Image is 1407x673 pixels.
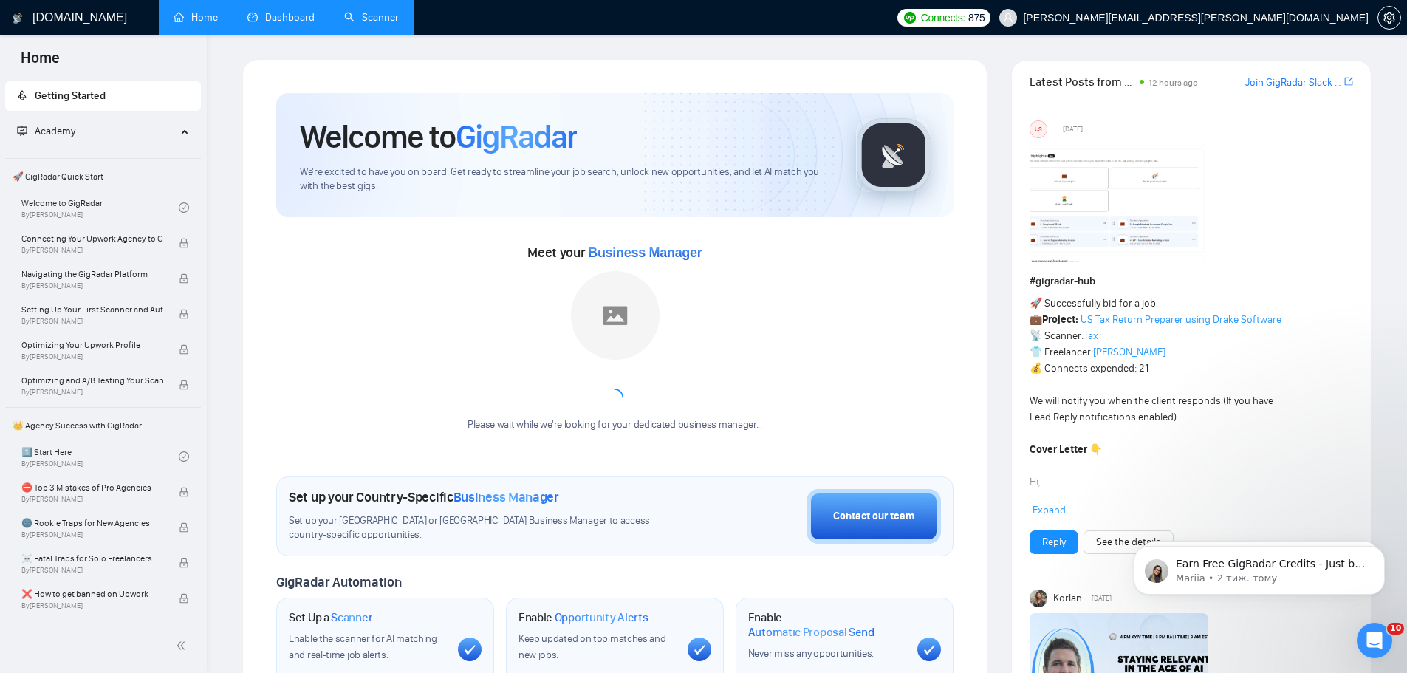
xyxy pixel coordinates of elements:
span: Never miss any opportunities. [748,647,874,660]
span: Optimizing Your Upwork Profile [21,338,163,352]
span: Latest Posts from the GigRadar Community [1030,72,1135,91]
iframe: To enrich screen reader interactions, please activate Accessibility in Grammarly extension settings [1112,515,1407,618]
strong: Cover Letter 👇 [1030,443,1102,456]
span: lock [179,238,189,248]
span: GigRadar Automation [276,574,401,590]
span: 🌚 Rookie Traps for New Agencies [21,516,163,530]
span: Business Manager [588,245,702,260]
span: [DATE] [1063,123,1083,136]
span: By [PERSON_NAME] [21,317,163,326]
span: Optimizing and A/B Testing Your Scanner for Better Results [21,373,163,388]
a: export [1344,75,1353,89]
span: setting [1378,12,1400,24]
span: double-left [176,638,191,653]
button: See the details [1084,530,1174,554]
span: Keep updated on top matches and new jobs. [518,632,666,661]
img: Korlan [1030,590,1048,607]
a: 1️⃣ Start HereBy[PERSON_NAME] [21,440,179,473]
span: lock [179,344,189,355]
a: searchScanner [344,11,399,24]
span: Home [9,47,72,78]
span: By [PERSON_NAME] [21,495,163,504]
span: Korlan [1053,590,1082,607]
span: Enable the scanner for AI matching and real-time job alerts. [289,632,437,661]
span: By [PERSON_NAME] [21,601,163,610]
span: ⛔ Top 3 Mistakes of Pro Agencies [21,480,163,495]
a: Welcome to GigRadarBy[PERSON_NAME] [21,191,179,224]
a: [PERSON_NAME] [1093,346,1165,358]
div: US [1030,121,1047,137]
span: lock [179,558,189,568]
span: By [PERSON_NAME] [21,352,163,361]
a: See the details [1096,534,1161,550]
span: 875 [968,10,985,26]
img: F09354QB7SM-image.png [1030,144,1208,262]
span: By [PERSON_NAME] [21,530,163,539]
a: US Tax Return Preparer using Drake Software [1081,313,1281,326]
img: upwork-logo.png [904,12,916,24]
h1: # gigradar-hub [1030,273,1353,290]
span: lock [179,593,189,604]
h1: Enable [748,610,906,639]
span: fund-projection-screen [17,126,27,136]
span: check-circle [179,451,189,462]
span: GigRadar [456,117,577,157]
a: setting [1377,12,1401,24]
span: We're excited to have you on board. Get ready to streamline your job search, unlock new opportuni... [300,165,832,194]
h1: Welcome to [300,117,577,157]
span: Academy [35,125,75,137]
span: Expand [1033,504,1066,516]
span: Business Manager [453,489,559,505]
span: lock [179,487,189,497]
img: placeholder.png [571,271,660,360]
button: Reply [1030,530,1078,554]
div: Please wait while we're looking for your dedicated business manager... [459,418,771,432]
span: ☠️ Fatal Traps for Solo Freelancers [21,551,163,566]
strong: Project: [1042,313,1078,326]
img: logo [13,7,23,30]
span: 12 hours ago [1148,78,1198,88]
a: homeHome [174,11,218,24]
span: rocket [17,90,27,100]
span: user [1003,13,1013,23]
h1: Set Up a [289,610,372,625]
li: Getting Started [5,81,201,111]
span: [DATE] [1092,592,1112,605]
span: lock [179,273,189,284]
span: Navigating the GigRadar Platform [21,267,163,281]
span: Getting Started [35,89,106,102]
a: Reply [1042,534,1066,550]
span: By [PERSON_NAME] [21,388,163,397]
span: By [PERSON_NAME] [21,566,163,575]
span: export [1344,75,1353,87]
button: Contact our team [807,489,941,544]
span: Opportunity Alerts [555,610,648,625]
a: Tax [1084,329,1098,342]
span: Academy [17,125,75,137]
span: By [PERSON_NAME] [21,281,163,290]
span: Meet your [527,245,702,261]
span: 🚀 GigRadar Quick Start [7,162,199,191]
span: Automatic Proposal Send [748,625,874,640]
span: 10 [1387,623,1404,635]
iframe: Intercom live chat [1357,623,1392,658]
button: setting [1377,6,1401,30]
span: 👑 Agency Success with GigRadar [7,411,199,440]
span: ❌ How to get banned on Upwork [21,587,163,601]
span: lock [179,380,189,390]
div: Contact our team [833,508,914,525]
img: gigradar-logo.png [857,118,931,192]
h1: Enable [518,610,648,625]
a: dashboardDashboard [247,11,315,24]
span: loading [606,389,623,406]
span: Setting Up Your First Scanner and Auto-Bidder [21,302,163,317]
a: Join GigRadar Slack Community [1245,75,1341,91]
span: Connects: [921,10,965,26]
span: Scanner [331,610,372,625]
h1: Set up your Country-Specific [289,489,559,505]
span: By [PERSON_NAME] [21,246,163,255]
